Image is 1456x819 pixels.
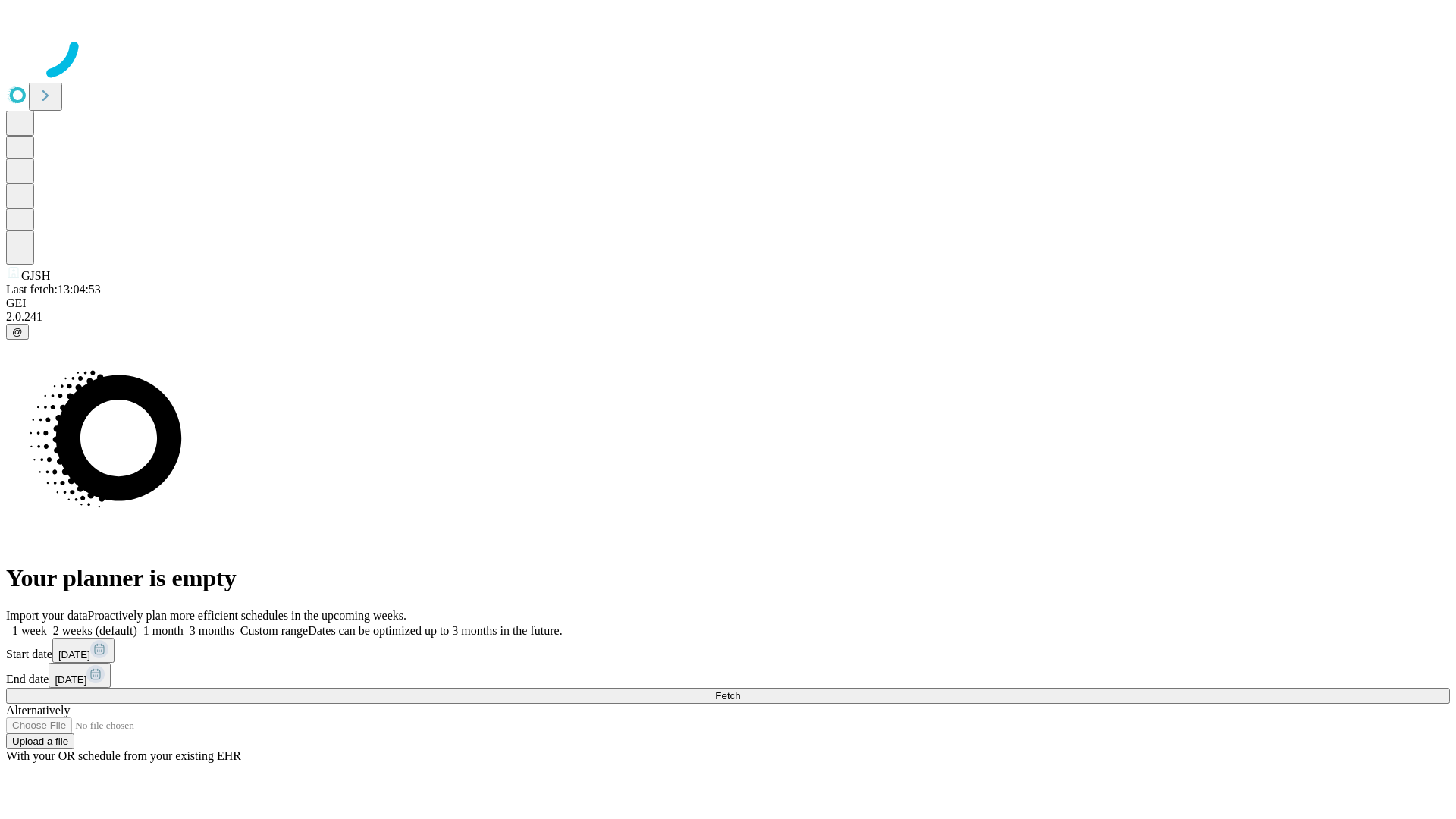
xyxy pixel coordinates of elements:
[6,704,70,717] span: Alternatively
[6,638,1450,663] div: Start date
[55,674,86,686] span: [DATE]
[308,624,562,637] span: Dates can be optimized up to 3 months in the future.
[58,649,90,661] span: [DATE]
[6,297,1450,310] div: GEI
[88,609,406,622] span: Proactively plan more efficient schedules in the upcoming weeks.
[52,638,115,663] button: [DATE]
[53,624,137,637] span: 2 weeks (default)
[6,310,1450,324] div: 2.0.241
[6,688,1450,704] button: Fetch
[6,663,1450,688] div: End date
[143,624,184,637] span: 1 month
[6,564,1450,592] h1: Your planner is empty
[21,269,50,282] span: GJSH
[240,624,308,637] span: Custom range
[12,624,47,637] span: 1 week
[715,690,740,701] span: Fetch
[6,609,88,622] span: Import your data
[6,749,241,762] span: With your OR schedule from your existing EHR
[190,624,234,637] span: 3 months
[6,324,29,340] button: @
[49,663,111,688] button: [DATE]
[6,733,74,749] button: Upload a file
[6,283,101,296] span: Last fetch: 13:04:53
[12,326,23,337] span: @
